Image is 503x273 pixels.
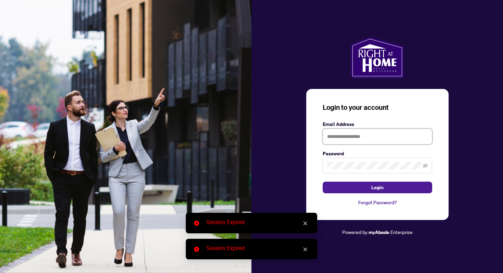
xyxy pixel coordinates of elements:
[323,103,432,112] h3: Login to your account
[323,199,432,206] a: Forgot Password?
[194,247,199,252] span: close-circle
[194,221,199,226] span: close-circle
[206,244,309,252] div: Session Expired
[323,150,432,157] label: Password
[369,229,389,236] a: myAbode
[301,220,309,227] a: Close
[206,218,309,226] div: Session Expired
[351,37,404,78] img: ma-logo
[301,246,309,253] a: Close
[323,120,432,128] label: Email Address
[423,163,428,168] span: eye-invisible
[323,182,432,193] button: Login
[303,221,308,226] span: close
[303,247,308,252] span: close
[390,229,413,235] span: Enterprise
[342,229,367,235] span: Powered by
[371,182,384,193] span: Login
